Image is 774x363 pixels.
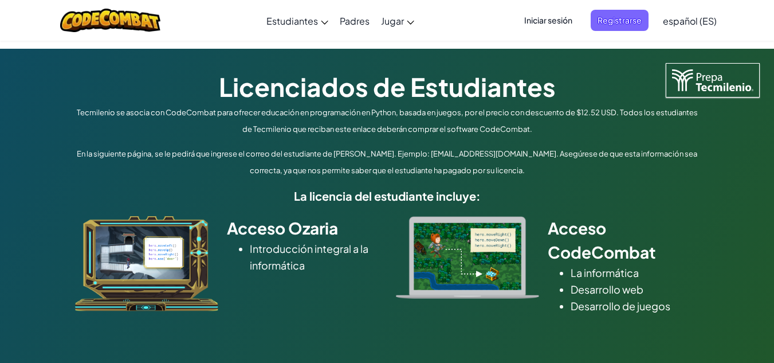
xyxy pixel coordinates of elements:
font: Licenciados de Estudiantes [219,71,556,103]
font: En la siguiente página, se le pedirá que ingrese el correo del estudiante de [PERSON_NAME]. Ejemp... [77,149,697,175]
font: español (ES) [663,15,717,27]
button: Iniciar sesión [517,10,579,31]
font: Desarrollo de juegos [571,299,670,313]
a: español (ES) [657,5,722,36]
a: Estudiantes [261,5,334,36]
img: Logotipo de CodeCombat [60,9,160,32]
font: Registrarse [598,15,642,25]
font: Acceso Ozaria [227,218,338,238]
font: Acceso CodeCombat [548,218,656,262]
button: Registrarse [591,10,649,31]
font: Estudiantes [266,15,318,27]
font: Tecmilenio se asocia con CodeCombat para ofrecer educación en programación en Python, basada en j... [77,108,698,134]
font: Jugar [381,15,404,27]
font: La informática [571,266,639,279]
font: Introducción integral a la informática [250,242,368,272]
font: Padres [340,15,370,27]
a: Jugar [375,5,420,36]
font: La licencia del estudiante incluye: [294,189,481,203]
a: Padres [334,5,375,36]
font: Iniciar sesión [524,15,572,25]
font: Desarrollo web [571,283,643,296]
img: type_real_code.png [396,216,539,299]
img: Logotipo de Tecmilenio [666,63,760,97]
img: ozaria_acodus.png [75,216,218,311]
